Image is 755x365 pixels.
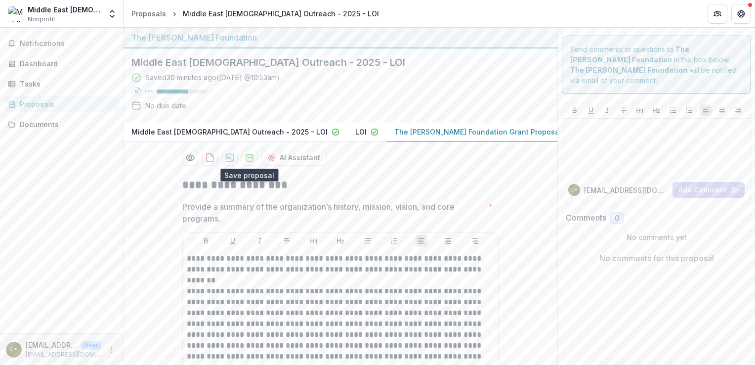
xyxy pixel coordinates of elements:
[182,201,484,225] p: Provide a summary of the organization’s history, mission, vision, and core programs.
[618,104,629,116] button: Strike
[281,235,293,247] button: Strike
[28,15,55,24] span: Nonprofit
[131,32,549,44] div: The [PERSON_NAME] Foundation
[131,127,328,137] p: Middle East [DEMOGRAPHIC_DATA] Outreach - 2025 - LOI
[20,119,111,130] div: Documents
[28,4,101,15] div: Middle East [DEMOGRAPHIC_DATA] Outreach
[20,99,111,109] div: Proposals
[667,104,679,116] button: Bullet List
[585,104,597,116] button: Underline
[105,344,117,356] button: More
[20,79,111,89] div: Tasks
[8,6,24,22] img: Middle East Bible Outreach
[26,340,77,350] p: [EMAIL_ADDRESS][DOMAIN_NAME] <[EMAIL_ADDRESS][DOMAIN_NAME]>
[4,96,119,112] a: Proposals
[615,214,619,223] span: 0
[731,4,751,24] button: Get Help
[355,127,367,137] p: LOI
[683,104,695,116] button: Ordered List
[105,4,119,24] button: Open entity switcher
[566,213,606,223] h2: Comments
[254,235,266,247] button: Italicize
[672,182,745,198] button: Add Comment
[183,8,379,19] div: Middle East [DEMOGRAPHIC_DATA] Outreach - 2025 - LOI
[708,4,727,24] button: Partners
[566,232,747,242] p: No comments yet
[20,40,115,48] span: Notifications
[416,235,427,247] button: Align Left
[732,104,744,116] button: Align Right
[599,252,714,264] p: No comments for this proposal
[4,36,119,51] button: Notifications
[81,341,101,350] p: User
[362,235,374,247] button: Bullet List
[562,36,751,94] div: Send comments or questions to in the box below. will be notified via email of your comment.
[202,150,218,166] button: download-proposal
[182,150,198,166] button: Preview 5d08598a-69ed-4839-8745-66ab625de7a2-2.pdf
[20,58,111,69] div: Dashboard
[26,350,101,359] p: [EMAIL_ADDRESS][DOMAIN_NAME]
[570,66,687,74] strong: The [PERSON_NAME] Foundation
[145,72,280,83] div: Saved 30 minutes ago ( [DATE] @ 10:53am )
[388,235,400,247] button: Ordered List
[650,104,662,116] button: Heading 2
[601,104,613,116] button: Italicize
[131,8,166,19] div: Proposals
[308,235,320,247] button: Heading 1
[131,56,534,68] h2: Middle East [DEMOGRAPHIC_DATA] Outreach - 2025 - LOI
[335,235,346,247] button: Heading 2
[222,150,238,166] button: download-proposal
[634,104,646,116] button: Heading 1
[584,185,669,195] p: [EMAIL_ADDRESS][DOMAIN_NAME] <
[571,187,578,192] div: lmartinez@mebo.org <lmartinez@mebo.org>
[394,127,602,137] p: The [PERSON_NAME] Foundation Grant Proposal Application
[442,235,454,247] button: Align Center
[145,100,186,111] div: No due date
[227,235,239,247] button: Underline
[4,116,119,133] a: Documents
[145,88,153,95] p: 63 %
[716,104,728,116] button: Align Center
[4,76,119,92] a: Tasks
[569,104,581,116] button: Bold
[127,6,383,21] nav: breadcrumb
[261,150,327,166] button: AI Assistant
[242,150,257,166] button: download-proposal
[469,235,481,247] button: Align Right
[127,6,170,21] a: Proposals
[700,104,712,116] button: Align Left
[200,235,212,247] button: Bold
[4,55,119,72] a: Dashboard
[10,346,18,353] div: lmartinez@mebo.org <lmartinez@mebo.org>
